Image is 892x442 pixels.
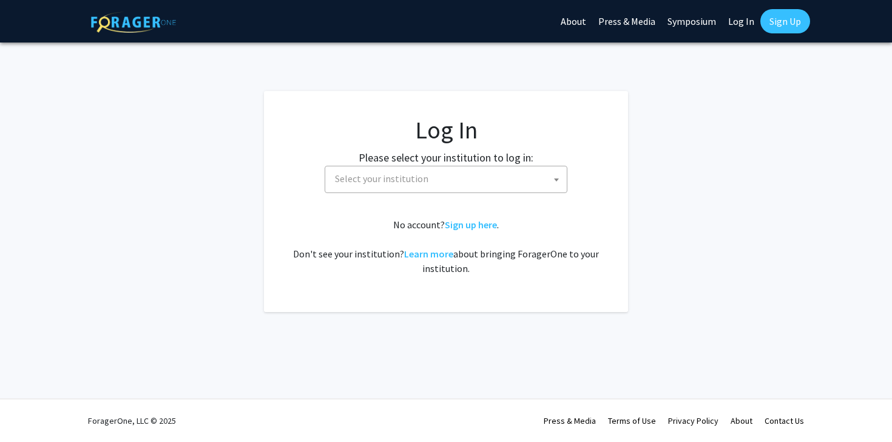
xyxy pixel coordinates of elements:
a: Sign Up [760,9,810,33]
a: Sign up here [445,219,497,231]
a: Privacy Policy [668,415,718,426]
label: Please select your institution to log in: [359,149,533,166]
img: ForagerOne Logo [91,12,176,33]
a: Press & Media [544,415,596,426]
span: Select your institution [325,166,567,193]
a: About [731,415,752,426]
span: Select your institution [330,166,567,191]
a: Terms of Use [608,415,656,426]
span: Select your institution [335,172,428,185]
div: No account? . Don't see your institution? about bringing ForagerOne to your institution. [288,217,604,276]
div: ForagerOne, LLC © 2025 [88,399,176,442]
h1: Log In [288,115,604,144]
a: Learn more about bringing ForagerOne to your institution [404,248,453,260]
a: Contact Us [765,415,804,426]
